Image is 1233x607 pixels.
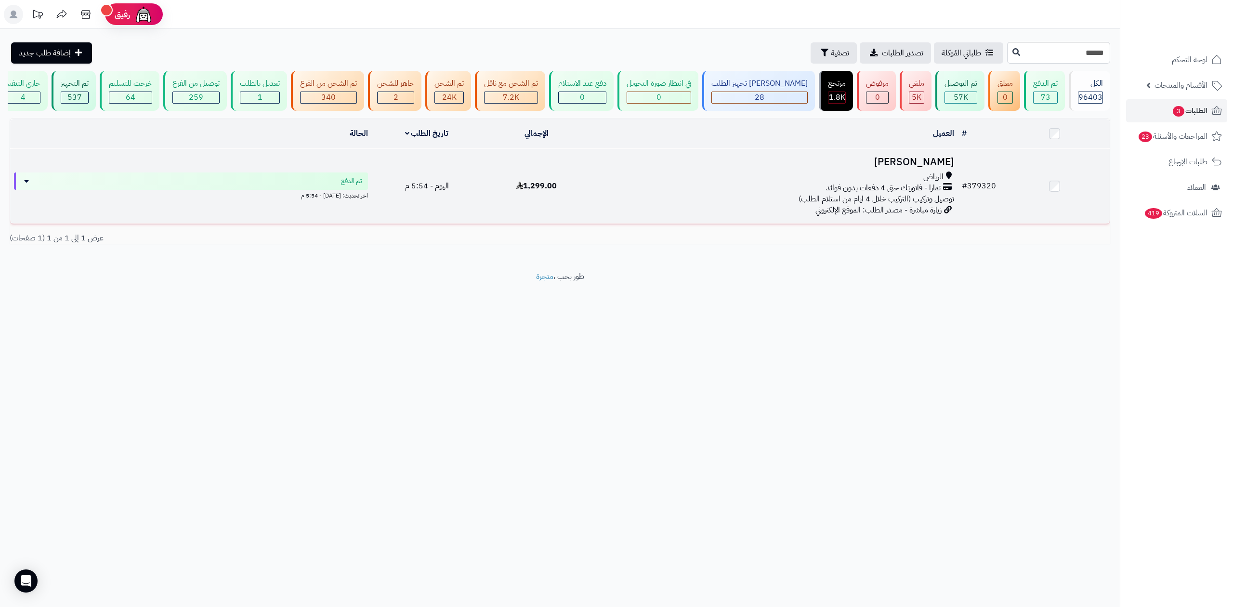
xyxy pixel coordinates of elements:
[909,78,924,89] div: ملغي
[484,78,538,89] div: تم الشحن مع ناقل
[366,71,423,111] a: جاهز للشحن 2
[229,71,289,111] a: تعديل بالطلب 1
[536,271,553,282] a: متجرة
[1067,71,1112,111] a: الكل96403
[1154,79,1207,92] span: الأقسام والمنتجات
[1168,155,1207,169] span: طلبات الإرجاع
[1126,48,1227,71] a: لوحة التحكم
[933,71,986,111] a: تم التوصيل 57K
[944,78,977,89] div: تم التوصيل
[811,42,857,64] button: تصفية
[161,71,229,111] a: توصيل من الفرع 259
[882,47,923,59] span: تصدير الطلبات
[799,193,954,205] span: توصيل وتركيب (التركيب خلال 4 ايام من استلام الطلب)
[173,92,219,103] div: 259
[240,78,280,89] div: تعديل بالطلب
[986,71,1022,111] a: معلق 0
[61,78,89,89] div: تم التجهيز
[866,78,889,89] div: مرفوض
[1126,150,1227,173] a: طلبات الإرجاع
[377,78,414,89] div: جاهز للشحن
[1144,206,1207,220] span: السلات المتروكة
[855,71,898,111] a: مرفوض 0
[1139,132,1152,142] span: 23
[61,92,88,103] div: 537
[627,78,691,89] div: في انتظار صورة التحويل
[405,128,449,139] a: تاريخ الطلب
[1173,106,1184,117] span: 3
[1145,208,1162,219] span: 419
[945,92,977,103] div: 57018
[942,47,981,59] span: طلباتي المُوكلة
[289,71,366,111] a: تم الشحن من الفرع 340
[134,5,153,24] img: ai-face.png
[912,92,921,103] span: 5K
[341,176,362,186] span: تم الدفع
[700,71,817,111] a: [PERSON_NAME] تجهيز الطلب 28
[954,92,968,103] span: 57K
[558,78,606,89] div: دفع عند الاستلام
[11,42,92,64] a: إضافة طلب جديد
[1187,181,1206,194] span: العملاء
[485,92,538,103] div: 7222
[962,180,967,192] span: #
[435,92,463,103] div: 24017
[815,204,942,216] span: زيارة مباشرة - مصدر الطلب: الموقع الإلكتروني
[934,42,1003,64] a: طلباتي المُوكلة
[828,92,845,103] div: 1841
[909,92,924,103] div: 4997
[826,183,941,194] span: تمارا - فاتورتك حتى 4 دفعات بدون فوائد
[616,71,700,111] a: في انتظار صورة التحويل 0
[2,233,560,244] div: عرض 1 إلى 1 من 1 (1 صفحات)
[19,47,71,59] span: إضافة طلب جديد
[405,180,449,192] span: اليوم - 5:54 م
[26,5,50,26] a: تحديثات المنصة
[301,92,356,103] div: 340
[933,128,954,139] a: العميل
[1126,201,1227,224] a: السلات المتروكة419
[627,92,691,103] div: 0
[898,71,933,111] a: ملغي 5K
[595,157,954,168] h3: [PERSON_NAME]
[350,128,368,139] a: الحالة
[998,92,1012,103] div: 0
[1172,104,1207,118] span: الطلبات
[1078,92,1102,103] span: 96403
[923,172,944,183] span: الرياض
[525,128,549,139] a: الإجمالي
[172,78,220,89] div: توصيل من الفرع
[378,92,414,103] div: 2
[423,71,473,111] a: تم الشحن 24K
[109,92,152,103] div: 64
[14,569,38,593] div: Open Intercom Messenger
[6,92,40,103] div: 4
[115,9,130,20] span: رفيق
[712,92,807,103] div: 28
[240,92,279,103] div: 1
[50,71,98,111] a: تم التجهيز 537
[755,92,764,103] span: 28
[547,71,616,111] a: دفع عند الاستلام 0
[1126,99,1227,122] a: الطلبات3
[1033,78,1058,89] div: تم الدفع
[1172,53,1207,66] span: لوحة التحكم
[503,92,519,103] span: 7.2K
[321,92,336,103] span: 340
[1078,78,1103,89] div: الكل
[559,92,606,103] div: 0
[21,92,26,103] span: 4
[962,180,996,192] a: #379320
[580,92,585,103] span: 0
[98,71,161,111] a: خرجت للتسليم 64
[442,92,457,103] span: 24K
[189,92,203,103] span: 259
[1126,176,1227,199] a: العملاء
[258,92,262,103] span: 1
[394,92,398,103] span: 2
[831,47,849,59] span: تصفية
[67,92,82,103] span: 537
[14,190,368,200] div: اخر تحديث: [DATE] - 5:54 م
[656,92,661,103] span: 0
[5,78,40,89] div: جاري التنفيذ
[1041,92,1050,103] span: 73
